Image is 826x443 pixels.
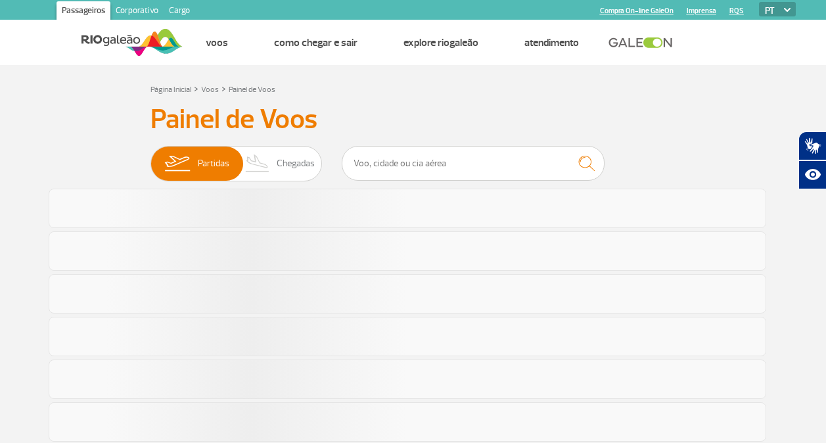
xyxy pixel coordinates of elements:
[798,131,826,160] button: Abrir tradutor de língua de sinais.
[201,85,219,95] a: Voos
[524,36,579,49] a: Atendimento
[687,7,716,15] a: Imprensa
[229,85,275,95] a: Painel de Voos
[57,1,110,22] a: Passageiros
[156,147,198,181] img: slider-embarque
[198,147,229,181] span: Partidas
[164,1,195,22] a: Cargo
[150,85,191,95] a: Página Inicial
[729,7,744,15] a: RQS
[221,81,226,96] a: >
[277,147,315,181] span: Chegadas
[798,131,826,189] div: Plugin de acessibilidade da Hand Talk.
[239,147,277,181] img: slider-desembarque
[150,103,676,136] h3: Painel de Voos
[206,36,228,49] a: Voos
[600,7,674,15] a: Compra On-line GaleOn
[194,81,198,96] a: >
[110,1,164,22] a: Corporativo
[798,160,826,189] button: Abrir recursos assistivos.
[342,146,605,181] input: Voo, cidade ou cia aérea
[274,36,357,49] a: Como chegar e sair
[403,36,478,49] a: Explore RIOgaleão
